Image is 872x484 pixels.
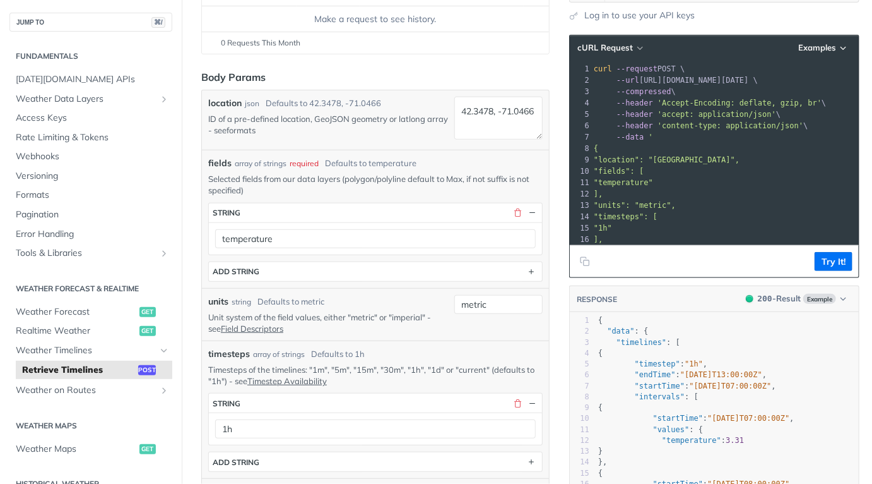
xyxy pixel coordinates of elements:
div: 15 [570,468,589,479]
span: "endTime" [635,370,676,379]
span: 200 [758,294,772,303]
a: Weather TimelinesHide subpages for Weather Timelines [9,341,172,360]
div: 4 [570,348,589,359]
span: [DATE][DOMAIN_NAME] APIs [16,73,169,86]
span: "timesteps": [ [594,212,657,221]
span: "temperature" [594,178,653,187]
span: --compressed [616,87,671,96]
p: Selected fields from our data layers (polygon/polyline default to Max, if not suffix is not speci... [208,173,543,196]
div: 13 [570,200,591,211]
div: 12 [570,435,589,446]
button: Delete [512,397,524,409]
span: "location": "[GEOGRAPHIC_DATA]", [594,155,739,164]
textarea: 42.3478, -71.0466 [454,97,543,140]
span: : , [598,370,767,379]
a: Rate Limiting & Tokens [9,128,172,147]
a: formats [227,125,256,135]
span: { [598,316,603,325]
span: Example [803,294,836,304]
button: string [209,394,542,413]
div: json [245,98,259,109]
button: Try It! [815,252,852,271]
span: 0 Requests This Month [221,37,300,49]
span: : , [598,360,708,368]
span: timesteps [208,348,250,361]
span: { [598,349,603,358]
span: Retrieve Timelines [22,364,135,377]
span: 'accept: application/json' [657,110,776,119]
span: "[DATE]T07:00:00Z" [690,382,772,390]
a: Weather on RoutesShow subpages for Weather on Routes [9,381,172,400]
a: Formats [9,186,172,205]
span: "startTime" [635,382,685,390]
div: string [213,399,240,408]
a: Realtime Weatherget [9,322,172,341]
div: 14 [570,457,589,468]
span: "intervals" [635,392,685,401]
a: Tools & LibrariesShow subpages for Tools & Libraries [9,244,172,263]
a: Weather Data LayersShow subpages for Weather Data Layers [9,90,172,109]
div: Body Params [201,70,266,85]
div: 5 [570,359,589,370]
div: 3 [570,337,589,348]
span: "temperature" [662,436,721,445]
div: 2 [570,326,589,337]
span: 3.31 [726,436,744,445]
div: 8 [570,392,589,402]
div: 9 [570,154,591,166]
span: Tools & Libraries [16,247,156,260]
span: Weather Data Layers [16,93,156,106]
div: 7 [570,131,591,143]
a: Weather Mapsget [9,440,172,459]
span: "1h" [594,224,612,233]
div: 7 [570,381,589,392]
h2: Fundamentals [9,51,172,62]
div: 11 [570,425,589,435]
div: - Result [758,293,801,305]
div: 16 [570,234,591,245]
a: Webhooks [9,147,172,166]
label: units [208,295,228,308]
span: : , [598,414,794,423]
button: Hide [527,397,538,409]
div: 2 [570,75,591,86]
span: --url [616,76,639,85]
div: 13 [570,446,589,457]
div: Defaults to 42.3478, -71.0466 [266,97,381,110]
div: 5 [570,109,591,120]
div: Make a request to see history. [207,13,544,26]
h2: Weather Forecast & realtime [9,283,172,294]
span: cURL Request [577,42,633,53]
span: 200 [746,295,753,303]
div: 8 [570,143,591,154]
span: Formats [16,189,169,202]
div: array of strings [253,349,305,360]
span: 'content-type: application/json' [657,121,803,130]
button: Delete [512,207,524,219]
span: post [138,365,156,375]
span: ⌘/ [151,17,165,28]
span: Weather Forecast [16,306,136,318]
span: get [139,326,156,336]
a: Log in to use your API keys [584,9,695,22]
span: Error Handling [16,228,169,241]
button: Hide [527,207,538,219]
label: location [208,97,242,110]
span: --header [616,110,653,119]
button: Show subpages for Weather on Routes [159,385,169,396]
a: Pagination [9,205,172,224]
span: "[DATE]T13:00:00Z" [680,370,762,379]
div: Defaults to temperature [325,157,416,170]
span: \ [594,87,676,96]
span: get [139,307,156,317]
span: [URL][DOMAIN_NAME][DATE] \ [594,76,758,85]
span: : [ [598,338,680,347]
span: { [598,469,603,478]
button: Show subpages for Weather Data Layers [159,94,169,104]
span: "data" [607,327,634,336]
span: ], [594,235,603,244]
span: "startTime" [653,414,703,423]
p: ID of a pre-defined location, GeoJSON geometry or latlong array - see [208,113,449,136]
div: string [232,296,251,308]
div: array of strings [235,158,286,169]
